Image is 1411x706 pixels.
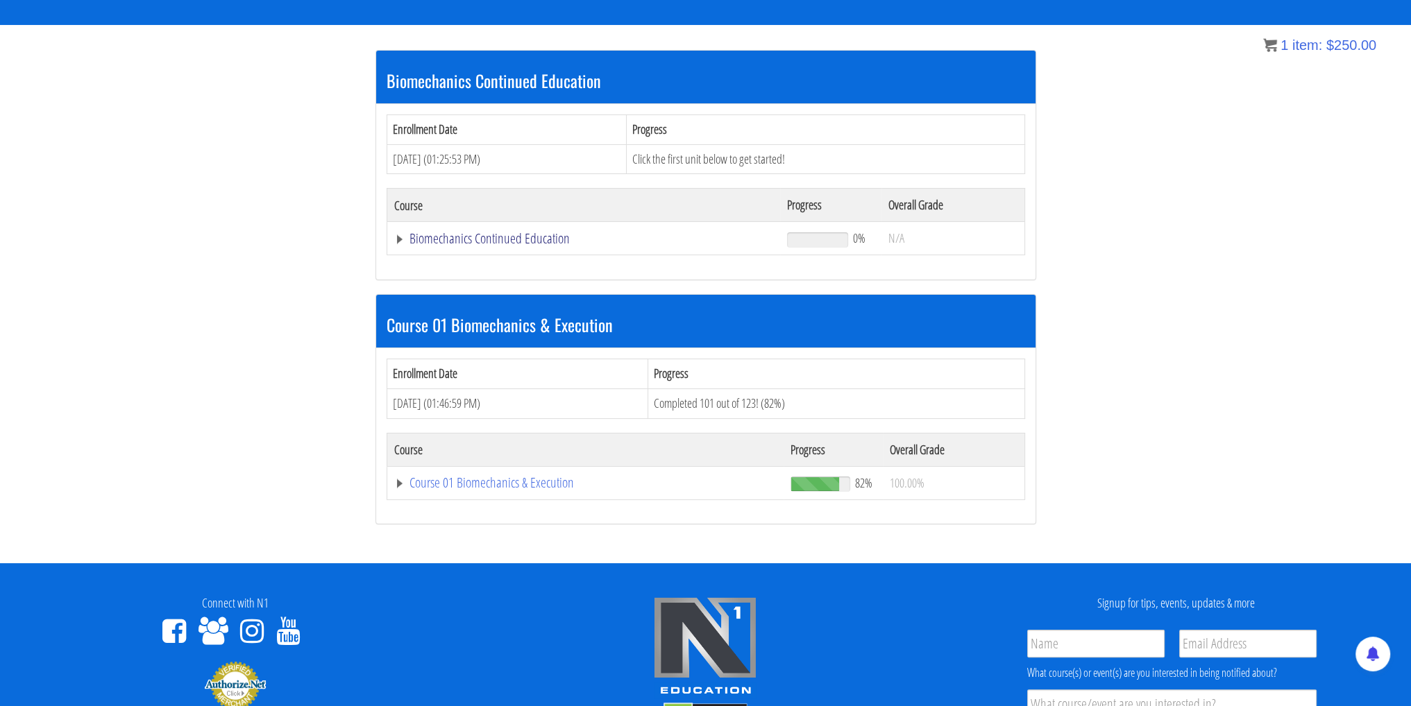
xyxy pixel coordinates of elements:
[1263,37,1376,53] a: 1 item: $250.00
[780,189,881,222] th: Progress
[951,596,1401,610] h4: Signup for tips, events, updates & more
[627,114,1024,144] th: Progress
[883,433,1024,466] th: Overall Grade
[1292,37,1322,53] span: item:
[10,596,460,610] h4: Connect with N1
[387,189,780,222] th: Course
[1281,37,1288,53] span: 1
[394,476,777,490] a: Course 01 Biomechanics & Execution
[1326,37,1376,53] bdi: 250.00
[627,144,1024,174] td: Click the first unit below to get started!
[394,232,774,246] a: Biomechanics Continued Education
[1027,664,1317,681] div: What course(s) or event(s) are you interested in being notified about?
[387,71,1025,89] h3: Biomechanics Continued Education
[883,466,1024,499] td: 100.00%
[1263,38,1277,52] img: icon11.png
[784,433,883,466] th: Progress
[387,388,648,418] td: [DATE] (01:46:59 PM)
[1027,630,1165,657] input: Name
[387,433,784,466] th: Course
[881,189,1024,222] th: Overall Grade
[855,475,872,490] span: 82%
[1326,37,1334,53] span: $
[853,230,865,246] span: 0%
[387,114,627,144] th: Enrollment Date
[881,222,1024,255] td: N/A
[387,316,1025,334] h3: Course 01 Biomechanics & Execution
[653,596,757,699] img: n1-edu-logo
[648,359,1024,389] th: Progress
[648,388,1024,418] td: Completed 101 out of 123! (82%)
[387,144,627,174] td: [DATE] (01:25:53 PM)
[1179,630,1317,657] input: Email Address
[387,359,648,389] th: Enrollment Date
